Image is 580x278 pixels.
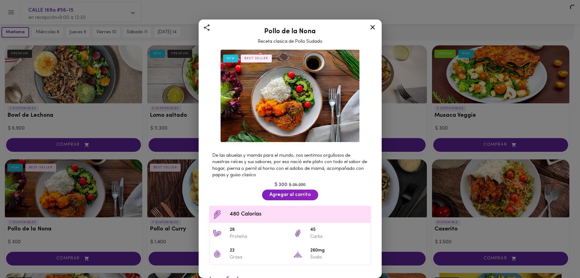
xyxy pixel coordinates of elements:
img: 45 Carbs [293,229,302,238]
button: Agregar al carrito [262,190,318,200]
span: Receta clasica de Pollo Sudado [258,39,322,44]
div: BEST SELLER [241,55,272,62]
span: De las abuelas y mamás para el mundo, nos sentimos orgullosos de nuestras raíces y sus sabores, p... [212,153,367,177]
div: NEW [223,55,239,62]
iframe: Messagebird Livechat Widget [545,243,574,272]
img: 26 Proteína [213,229,222,238]
img: 260mg Sodio [293,249,302,258]
p: Carbs [310,233,368,240]
span: 480 Calorías [230,210,368,219]
img: Contenido calórico [213,210,222,219]
span: $ 25.200 [289,183,305,187]
span: 45 [310,226,368,233]
p: Sodio [310,254,368,261]
span: 26 [230,226,287,233]
h2: Pollo de la Nona [206,28,374,35]
img: Pollo de la Nona [221,50,360,142]
p: Grasa [230,254,287,261]
p: Proteína [230,233,287,240]
span: 260mg [310,247,368,254]
div: $ 300 [206,181,374,188]
span: Agregar al carrito [269,192,311,198]
img: 22 Grasa [213,249,222,258]
span: 22 [230,247,287,254]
